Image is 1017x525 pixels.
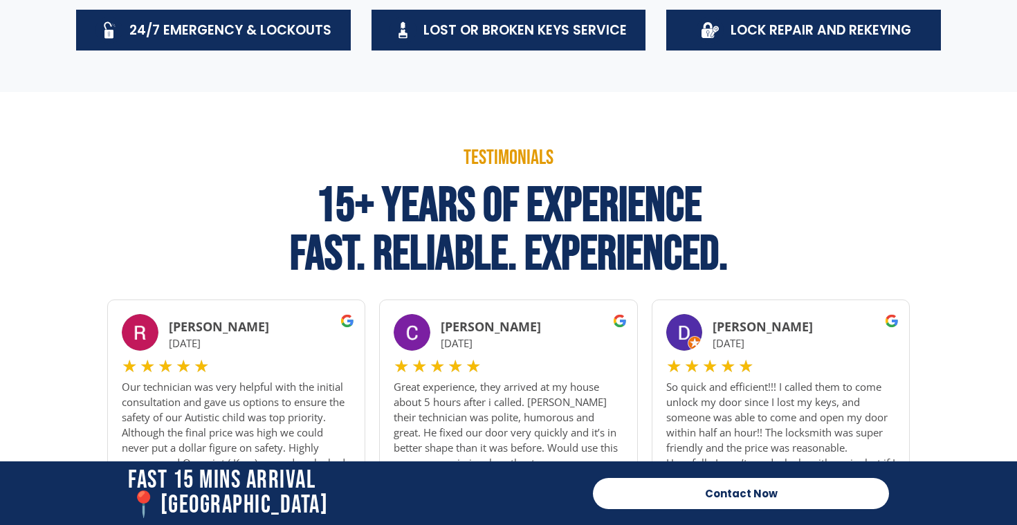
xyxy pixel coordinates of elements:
[713,320,895,335] h3: [PERSON_NAME]
[122,379,351,486] p: Our technician was very helpful with the initial consultation and gave us options to ensure the s...
[140,357,155,376] i: ★
[448,357,463,376] i: ★
[100,147,917,168] p: Testimonials
[441,334,623,353] p: [DATE]
[731,21,911,39] span: Lock Repair And Rekeying
[666,314,703,351] img: Locksmiths Locations 10
[666,357,753,376] div: 5/5
[394,357,481,376] div: 5/5
[466,357,481,376] i: ★
[593,478,889,509] a: Contact Now
[423,21,627,39] span: Lost Or Broken Keys Service
[430,357,445,376] i: ★
[684,357,699,376] i: ★
[169,334,351,353] p: [DATE]
[702,357,717,376] i: ★
[176,357,191,376] i: ★
[100,182,917,279] h2: 15+ Years Of Experience Fast. Reliable. Experienced.
[666,357,681,376] i: ★
[720,357,735,376] i: ★
[169,320,351,335] h3: [PERSON_NAME]
[666,379,895,486] p: So quick and efficient!!! I called them to come unlock my door since I lost my keys, and someone ...
[122,357,209,376] div: 5/5
[394,357,409,376] i: ★
[412,357,427,376] i: ★
[441,320,623,335] h3: [PERSON_NAME]
[394,379,623,470] p: Great experience, they arrived at my house about 5 hours after i called. [PERSON_NAME] their tech...
[128,468,579,518] h2: Fast 15 Mins Arrival 📍[GEOGRAPHIC_DATA]
[713,334,895,353] p: [DATE]
[122,314,158,351] img: Locksmiths Locations 8
[705,488,778,499] span: Contact Now
[122,357,137,376] i: ★
[158,357,173,376] i: ★
[394,314,430,351] img: Locksmiths Locations 9
[129,21,331,39] span: 24/7 Emergency & Lockouts
[194,357,209,376] i: ★
[738,357,753,376] i: ★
